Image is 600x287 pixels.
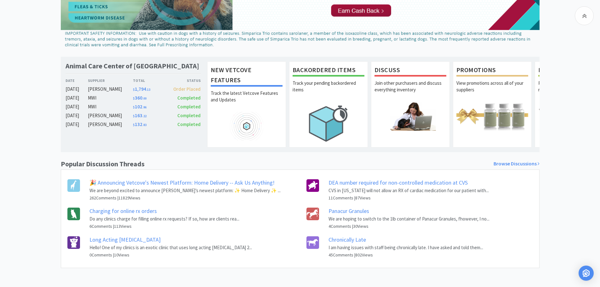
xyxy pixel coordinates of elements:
[456,102,528,130] img: hero_promotions.png
[329,236,366,243] a: Chronically Late
[133,95,146,101] span: 360
[88,77,133,83] div: Supplier
[89,215,239,223] p: Do any clinics charge for filling online rx requests? If so, how are clients rea...
[66,94,88,102] div: [DATE]
[88,85,133,93] div: [PERSON_NAME]
[456,80,528,102] p: View promotions across all of your suppliers
[211,65,283,87] h1: New Vetcove Features
[66,121,201,128] a: [DATE][PERSON_NAME]$132.83Completed
[329,179,468,186] a: DEA number required for non-controlled medication at CVS
[329,223,489,230] h6: 4 Comments | 30 Views
[88,121,133,128] div: [PERSON_NAME]
[177,95,201,101] span: Completed
[66,77,88,83] div: Date
[133,112,146,118] span: 163
[177,121,201,127] span: Completed
[66,85,201,93] a: [DATE][PERSON_NAME]$1,794.13Order Placed
[329,215,489,223] p: We are hoping to switch to the 1lb container of Panacur Granules, fhowever, I no...
[66,112,201,119] a: [DATE][PERSON_NAME]$163.22Completed
[329,194,489,201] h6: 11 Comments | 87 Views
[66,85,88,93] div: [DATE]
[61,158,145,169] h1: Popular Discussion Threads
[207,61,286,147] a: New Vetcove FeaturesTrack the latest Vetcove Features and Updates
[89,251,252,258] h6: 0 Comments | 10 Views
[88,94,133,102] div: MWI
[133,123,135,127] span: $
[329,244,483,251] p: I am having issues with staff being chronically late. I have asked and told them...
[211,90,283,112] p: Track the latest Vetcove Features and Updates
[66,112,88,119] div: [DATE]
[88,112,133,119] div: [PERSON_NAME]
[177,104,201,110] span: Completed
[374,65,446,77] h1: Discuss
[494,160,540,168] a: Browse Discussions
[133,121,146,127] span: 132
[146,88,150,92] span: . 13
[142,105,146,109] span: . 96
[211,112,283,141] img: hero_feature_roadmap.png
[142,96,146,100] span: . 00
[133,86,150,92] span: 1,794
[374,102,446,130] img: hero_discuss.png
[293,65,364,77] h1: Backordered Items
[89,207,157,215] a: Charging for online rx orders
[289,61,368,147] a: Backordered ItemsTrack your pending backordered items
[293,102,364,145] img: hero_backorders.png
[66,103,88,111] div: [DATE]
[371,61,450,147] a: DiscussJoin other purchasers and discuss everything inventory
[456,65,528,77] h1: Promotions
[329,251,483,258] h6: 45 Comments | 802 Views
[133,88,135,92] span: $
[167,77,201,83] div: Status
[133,77,167,83] div: Total
[89,223,239,230] h6: 6 Comments | 113 Views
[177,112,201,118] span: Completed
[89,244,252,251] p: Hello! One of my clinics is an exotic clinic that uses long acting [MEDICAL_DATA] 2...
[89,187,281,194] p: We are beyond excited to announce [PERSON_NAME]’s newest platform: ✨ Home Delivery ✨ ...
[133,96,135,100] span: $
[88,103,133,111] div: MWI
[89,179,275,186] a: 🎉 Announcing Vetcove's Newest Platform: Home Delivery -- Ask Us Anything!
[66,121,88,128] div: [DATE]
[133,104,146,110] span: 102
[89,194,281,201] h6: 262 Comments | 11829 Views
[293,80,364,102] p: Track your pending backordered items
[173,86,201,92] span: Order Placed
[142,114,146,118] span: . 22
[142,123,146,127] span: . 83
[66,103,201,111] a: [DATE]MWI$102.96Completed
[374,80,446,102] p: Join other purchasers and discuss everything inventory
[329,207,369,215] a: Panacur Granules
[579,266,594,281] div: Open Intercom Messenger
[453,61,532,147] a: PromotionsView promotions across all of your suppliers
[133,105,135,109] span: $
[66,61,199,71] h1: Animal Care Center of [GEOGRAPHIC_DATA]
[329,187,489,194] p: CVS in [US_STATE] will not allow an RX of cardiac medication for our patient with...
[66,94,201,102] a: [DATE]MWI$360.00Completed
[89,236,161,243] a: Long Acting [MEDICAL_DATA]
[133,114,135,118] span: $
